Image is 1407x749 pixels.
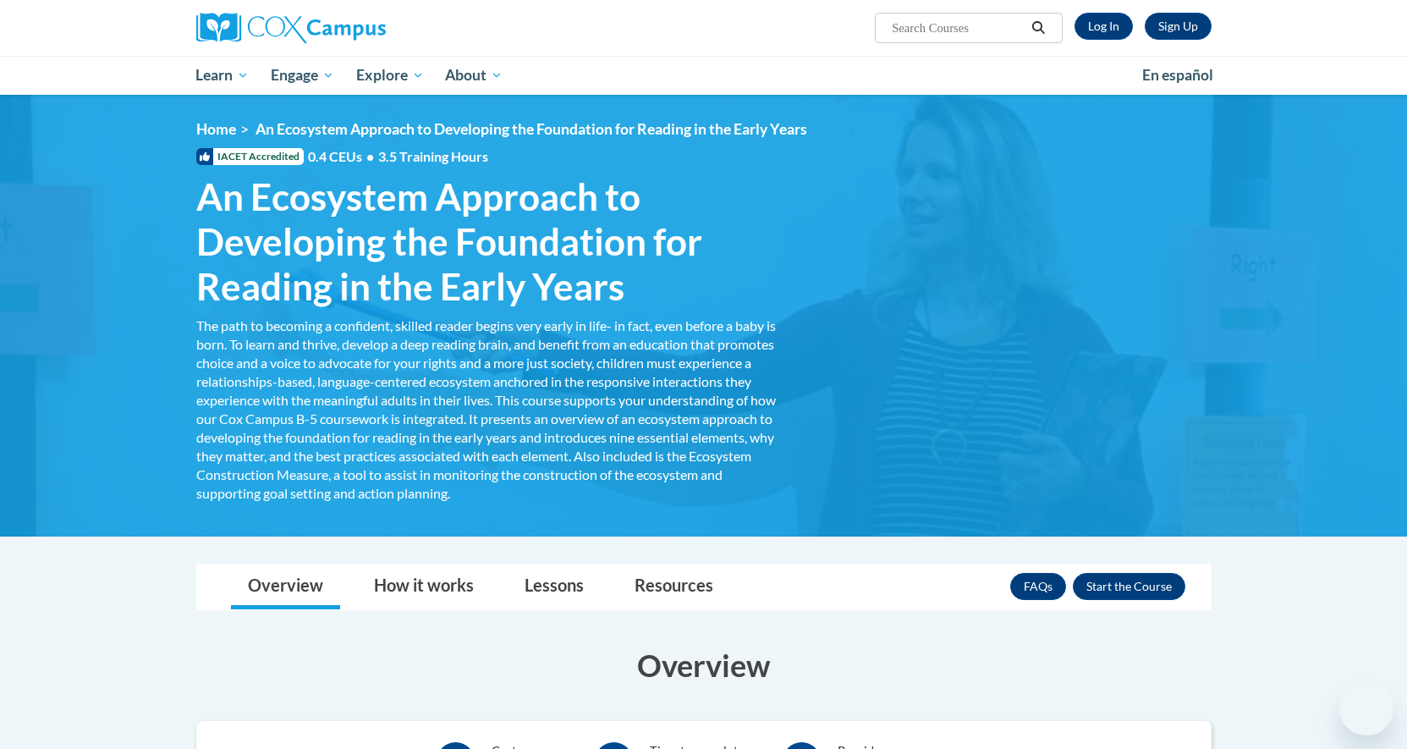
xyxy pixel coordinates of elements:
button: Search [1025,18,1051,38]
div: The path to becoming a confident, skilled reader begins very early in life- in fact, even before ... [196,317,780,503]
a: How it works [357,565,491,609]
div: Main menu [171,56,1237,95]
button: Enroll [1073,573,1185,600]
span: About [445,65,503,85]
a: About [434,56,514,95]
h3: Overview [196,644,1212,686]
span: Explore [356,65,424,85]
input: Search Courses [890,18,1025,38]
a: Learn [185,56,261,95]
a: Home [196,120,236,138]
a: Explore [345,56,435,95]
span: Engage [271,65,334,85]
span: IACET Accredited [196,148,304,165]
a: Lessons [508,565,601,609]
iframe: Button to launch messaging window [1339,681,1393,735]
a: Engage [260,56,345,95]
span: An Ecosystem Approach to Developing the Foundation for Reading in the Early Years [256,120,807,138]
a: Log In [1074,13,1133,40]
span: En español [1142,66,1213,84]
span: • [366,148,374,164]
a: Register [1145,13,1212,40]
a: FAQs [1010,573,1066,600]
img: Cox Campus [196,13,386,43]
a: Overview [231,565,340,609]
a: Resources [618,565,730,609]
a: En español [1131,58,1224,93]
span: 3.5 Training Hours [378,148,488,164]
span: Learn [195,65,249,85]
span: An Ecosystem Approach to Developing the Foundation for Reading in the Early Years [196,174,780,308]
a: Cox Campus [196,13,518,43]
span: 0.4 CEUs [308,147,488,166]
